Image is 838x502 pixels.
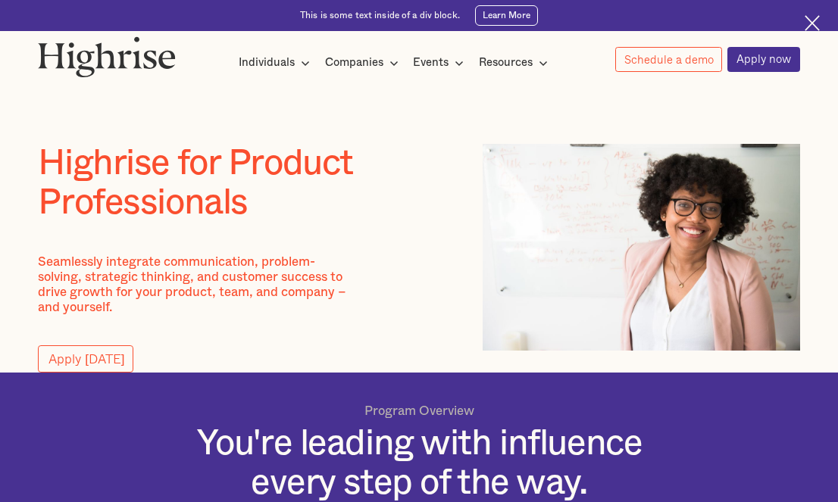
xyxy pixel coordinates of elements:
div: Resources [479,54,533,72]
div: Individuals [239,54,295,72]
a: Schedule a demo [615,47,722,72]
p: Seamlessly integrate communication, problem-solving, strategic thinking, and customer success to ... [38,254,347,315]
div: This is some text inside of a div block. [300,9,460,21]
a: Learn More [475,5,538,26]
h1: Highrise for Product Professionals [38,144,457,223]
a: Apply now [727,47,799,73]
a: Apply [DATE] [38,345,133,373]
div: Resources [479,54,552,72]
div: Individuals [239,54,314,72]
img: Highrise logo [38,36,176,78]
div: Companies [325,54,403,72]
img: Cross icon [805,15,820,30]
p: Program Overview [364,404,474,419]
div: Events [413,54,449,72]
div: Events [413,54,468,72]
div: Companies [325,54,383,72]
